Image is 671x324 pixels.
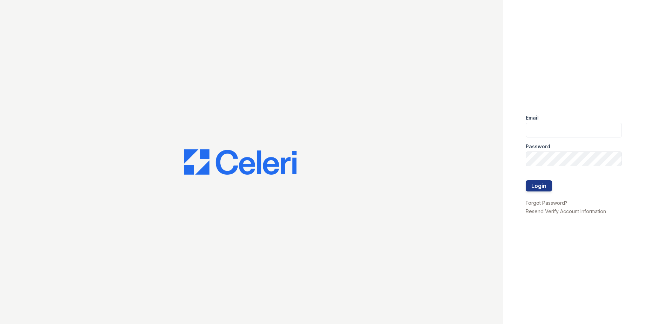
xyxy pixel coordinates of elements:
[526,143,550,150] label: Password
[526,114,539,121] label: Email
[526,208,606,214] a: Resend Verify Account Information
[526,200,567,206] a: Forgot Password?
[184,149,297,175] img: CE_Logo_Blue-a8612792a0a2168367f1c8372b55b34899dd931a85d93a1a3d3e32e68fde9ad4.png
[526,180,552,191] button: Login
